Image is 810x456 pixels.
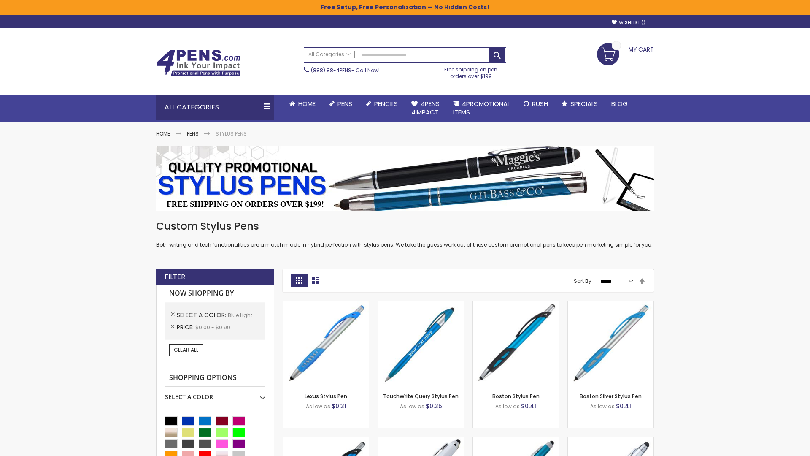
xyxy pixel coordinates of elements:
[156,95,274,120] div: All Categories
[580,393,642,400] a: Boston Silver Stylus Pen
[306,403,330,410] span: As low as
[283,437,369,444] a: Lexus Metallic Stylus Pen-Blue - Light
[228,312,252,319] span: Blue Light
[304,48,355,62] a: All Categories
[195,324,230,331] span: $0.00 - $0.99
[612,19,645,26] a: Wishlist
[305,393,347,400] a: Lexus Stylus Pen
[570,99,598,108] span: Specials
[283,301,369,308] a: Lexus Stylus Pen-Blue - Light
[308,51,351,58] span: All Categories
[165,285,265,302] strong: Now Shopping by
[283,95,322,113] a: Home
[187,130,199,137] a: Pens
[473,301,559,308] a: Boston Stylus Pen-Blue - Light
[378,301,464,308] a: TouchWrite Query Stylus Pen-Blue Light
[568,301,653,387] img: Boston Silver Stylus Pen-Blue - Light
[495,403,520,410] span: As low as
[311,67,380,74] span: - Call Now!
[521,402,536,410] span: $0.41
[405,95,446,122] a: 4Pens4impact
[378,301,464,387] img: TouchWrite Query Stylus Pen-Blue Light
[165,387,265,401] div: Select A Color
[283,301,369,387] img: Lexus Stylus Pen-Blue - Light
[492,393,540,400] a: Boston Stylus Pen
[568,437,653,444] a: Silver Cool Grip Stylus Pen-Blue - Light
[605,95,634,113] a: Blog
[165,369,265,387] strong: Shopping Options
[332,402,346,410] span: $0.31
[453,99,510,117] span: 4PROMOTIONAL ITEMS
[574,277,591,285] label: Sort By
[400,403,424,410] span: As low as
[611,99,628,108] span: Blog
[156,146,654,211] img: Stylus Pens
[174,346,198,353] span: Clear All
[436,63,507,80] div: Free shipping on pen orders over $199
[473,301,559,387] img: Boston Stylus Pen-Blue - Light
[337,99,352,108] span: Pens
[359,95,405,113] a: Pencils
[374,99,398,108] span: Pencils
[532,99,548,108] span: Rush
[298,99,316,108] span: Home
[165,272,185,282] strong: Filter
[322,95,359,113] a: Pens
[378,437,464,444] a: Kimberly Logo Stylus Pens-LT-Blue
[616,402,631,410] span: $0.41
[426,402,442,410] span: $0.35
[156,220,654,233] h1: Custom Stylus Pens
[156,130,170,137] a: Home
[177,311,228,319] span: Select A Color
[311,67,351,74] a: (888) 88-4PENS
[291,274,307,287] strong: Grid
[411,99,440,117] span: 4Pens 4impact
[169,344,203,356] a: Clear All
[156,220,654,249] div: Both writing and tech functionalities are a match made in hybrid perfection with stylus pens. We ...
[156,49,240,76] img: 4Pens Custom Pens and Promotional Products
[590,403,615,410] span: As low as
[473,437,559,444] a: Lory Metallic Stylus Pen-Blue - Light
[177,323,195,331] span: Price
[383,393,459,400] a: TouchWrite Query Stylus Pen
[517,95,555,113] a: Rush
[555,95,605,113] a: Specials
[446,95,517,122] a: 4PROMOTIONALITEMS
[216,130,247,137] strong: Stylus Pens
[568,301,653,308] a: Boston Silver Stylus Pen-Blue - Light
